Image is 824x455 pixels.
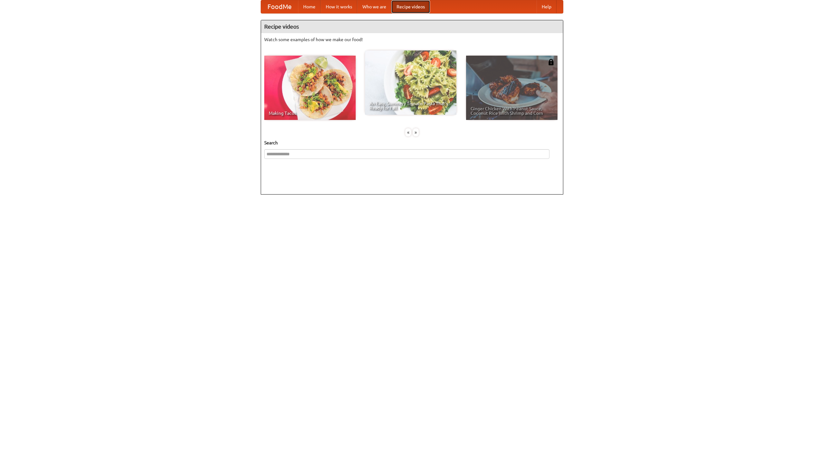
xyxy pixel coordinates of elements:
a: Who we are [357,0,391,13]
a: Home [298,0,321,13]
span: An Easy, Summery Tomato Pasta That's Ready for Fall [370,101,452,110]
div: « [405,128,411,136]
a: An Easy, Summery Tomato Pasta That's Ready for Fall [365,50,456,115]
h5: Search [264,140,560,146]
a: Recipe videos [391,0,430,13]
span: Making Tacos [269,111,351,115]
a: Making Tacos [264,56,356,120]
a: FoodMe [261,0,298,13]
a: How it works [321,0,357,13]
h4: Recipe videos [261,20,563,33]
div: » [413,128,419,136]
img: 483408.png [548,59,554,65]
a: Help [537,0,557,13]
p: Watch some examples of how we make our food! [264,36,560,43]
